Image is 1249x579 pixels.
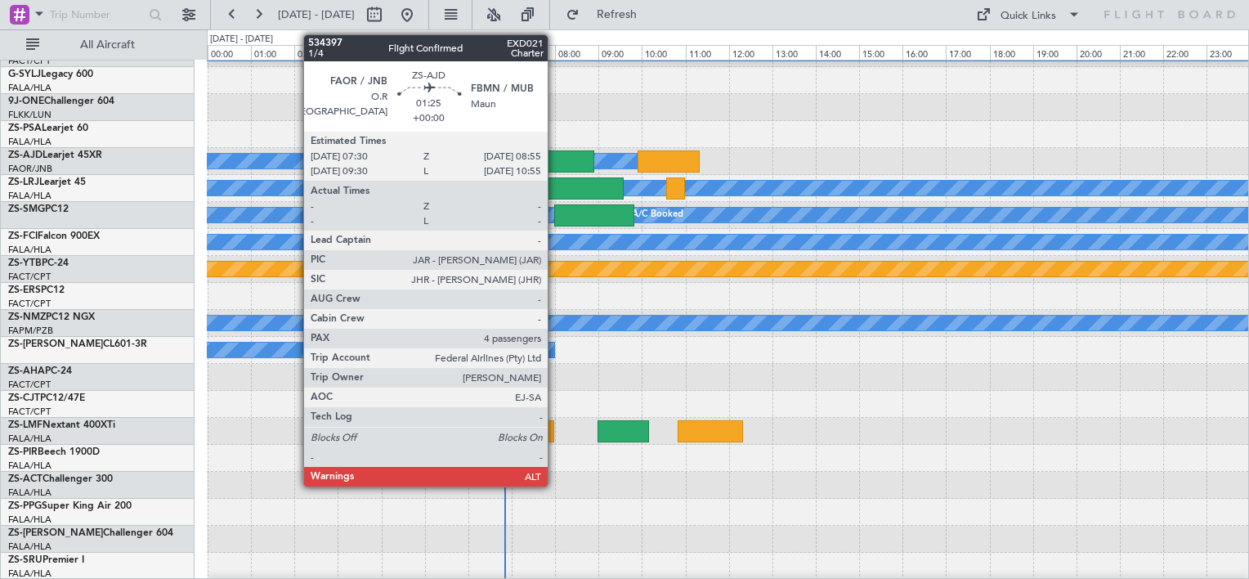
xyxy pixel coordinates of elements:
div: 11:00 [686,45,729,60]
a: ZS-NMZPC12 NGX [8,312,95,322]
a: FALA/HLA [8,541,51,553]
a: FALA/HLA [8,82,51,94]
a: ZS-[PERSON_NAME]Challenger 604 [8,528,173,538]
a: ZS-SRUPremier I [8,555,84,565]
span: ZS-YTB [8,258,42,268]
button: Refresh [558,2,656,28]
a: ZS-CJTPC12/47E [8,393,85,403]
div: 12:00 [729,45,772,60]
div: 07:00 [512,45,555,60]
input: Trip Number [50,2,144,27]
a: FALA/HLA [8,136,51,148]
a: FLKK/LUN [8,109,51,121]
span: G-SYLJ [8,70,41,79]
span: ZS-ACT [8,474,43,484]
span: ZS-CJT [8,393,40,403]
span: All Aircraft [43,39,172,51]
a: ZS-AJDLearjet 45XR [8,150,102,160]
span: ZS-PSA [8,123,42,133]
a: FACT/CPT [8,271,51,283]
span: ZS-[PERSON_NAME] [8,528,103,538]
a: FALA/HLA [8,433,51,445]
div: 20:00 [1077,45,1120,60]
a: ZS-LRJLearjet 45 [8,177,86,187]
div: 13:00 [772,45,816,60]
div: 01:00 [251,45,294,60]
a: FAPM/PZB [8,325,53,337]
span: ZS-[PERSON_NAME] [8,339,103,349]
div: 09:00 [598,45,642,60]
div: 04:00 [382,45,425,60]
div: Quick Links [1001,8,1056,25]
a: ZS-[PERSON_NAME]CL601-3R [8,339,147,349]
span: ZS-NMZ [8,312,46,322]
div: 22:00 [1163,45,1206,60]
a: ZS-ERSPC12 [8,285,65,295]
div: 15:00 [859,45,902,60]
a: ZS-PSALearjet 60 [8,123,88,133]
div: 00:00 [208,45,251,60]
div: 14:00 [816,45,859,60]
a: ZS-PIRBeech 1900D [8,447,100,457]
span: ZS-LRJ [8,177,39,187]
span: ZS-ERS [8,285,41,295]
div: 03:00 [338,45,381,60]
span: ZS-FCI [8,231,38,241]
a: FALA/HLA [8,514,51,526]
a: G-SYLJLegacy 600 [8,70,93,79]
a: ZS-PPGSuper King Air 200 [8,501,132,511]
a: FACT/CPT [8,298,51,310]
div: 02:00 [294,45,338,60]
div: 19:00 [1033,45,1077,60]
a: ZS-FCIFalcon 900EX [8,231,100,241]
a: ZS-YTBPC-24 [8,258,69,268]
div: 08:00 [555,45,598,60]
span: ZS-PIR [8,447,38,457]
div: 16:00 [902,45,946,60]
a: FALA/HLA [8,487,51,499]
span: 9J-ONE [8,96,44,106]
a: ZS-ACTChallenger 300 [8,474,113,484]
span: ZS-PPG [8,501,42,511]
div: 17:00 [946,45,989,60]
span: ZS-SMG [8,204,45,214]
a: FACT/CPT [8,406,51,418]
span: Refresh [583,9,651,20]
span: [DATE] - [DATE] [278,7,355,22]
div: 10:00 [642,45,685,60]
span: ZS-SRU [8,555,43,565]
div: 18:00 [990,45,1033,60]
a: FALA/HLA [8,460,51,472]
span: ZS-LMF [8,420,43,430]
div: A/C Booked [632,203,683,227]
div: 21:00 [1120,45,1163,60]
div: 06:00 [468,45,512,60]
div: 05:00 [425,45,468,60]
a: ZS-AHAPC-24 [8,366,72,376]
a: FACT/CPT [8,379,51,391]
a: FACT/CPT [8,55,51,67]
a: ZS-LMFNextant 400XTi [8,420,115,430]
a: FAOR/JNB [8,163,52,175]
a: FALA/HLA [8,244,51,256]
a: FALA/HLA [8,190,51,202]
span: ZS-AHA [8,366,45,376]
a: 9J-ONEChallenger 604 [8,96,114,106]
span: ZS-AJD [8,150,43,160]
button: All Aircraft [18,32,177,58]
a: ZS-SMGPC12 [8,204,69,214]
div: [DATE] - [DATE] [210,33,273,47]
button: Quick Links [968,2,1089,28]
